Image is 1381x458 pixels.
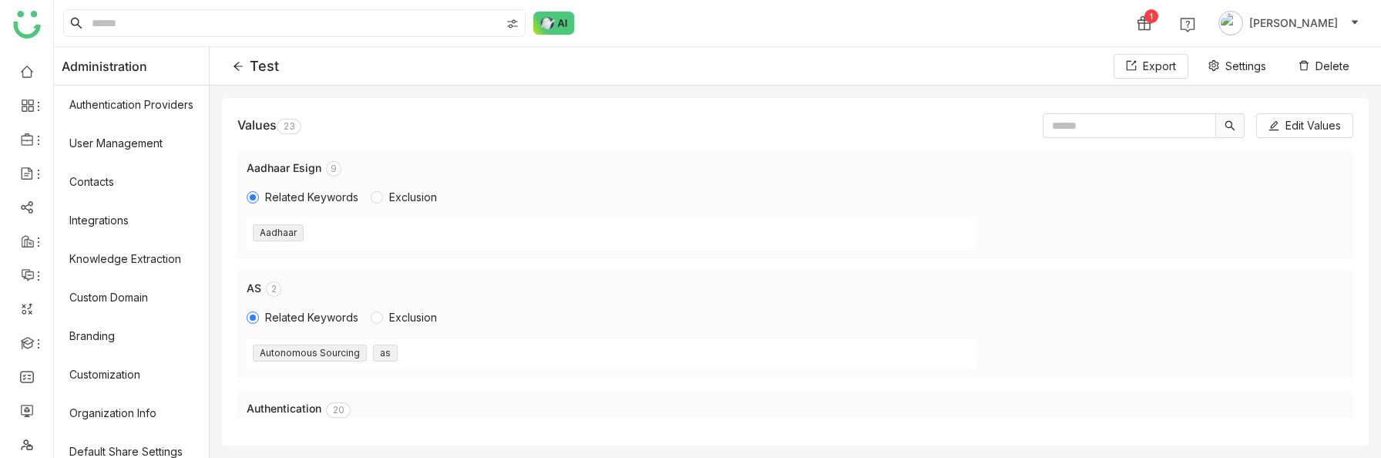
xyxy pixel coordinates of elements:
nz-badge-sup: 20 [326,402,351,418]
nz-badge-sup: 2 [266,281,281,297]
a: Authentication Providers [54,86,209,124]
img: search-type.svg [506,18,519,30]
button: Settings [1196,54,1279,79]
span: Export [1143,58,1176,75]
a: Contacts [54,163,209,201]
span: Exclusion [383,189,443,206]
p: 2 [283,119,289,134]
img: logo [13,11,41,39]
nz-badge-sup: 23 [277,119,301,134]
span: Settings [1225,58,1266,75]
nz-tag: Aadhaar [253,224,304,241]
button: [PERSON_NAME] [1215,11,1363,35]
span: Related Keywords [259,189,365,206]
a: Custom Domain [54,278,209,317]
span: Exclusion [383,309,443,326]
a: Knowledge Extraction [54,240,209,278]
button: Edit Values [1256,113,1353,138]
div: AS [247,280,261,297]
a: Organization Info [54,394,209,433]
nz-tag: Autonomous Sourcing [253,345,367,362]
div: Aadhaar Esign [247,160,321,177]
p: 9 [331,161,337,177]
button: Export [1114,54,1188,79]
p: 2 [332,402,338,418]
p: 0 [338,402,344,418]
img: help.svg [1180,17,1195,32]
a: Branding [54,317,209,355]
img: avatar [1218,11,1243,35]
nz-badge-sup: 9 [326,161,341,177]
div: Authentication [247,400,321,417]
nz-tag: as [373,345,398,362]
div: Test [250,58,279,74]
a: Integrations [54,201,209,240]
span: [PERSON_NAME] [1249,15,1338,32]
a: Customization [54,355,209,394]
span: Administration [62,47,147,86]
img: ask-buddy-normal.svg [533,12,575,35]
p: 3 [289,119,295,134]
span: Related Keywords [259,309,365,326]
a: User Management [54,124,209,163]
div: Values [237,117,301,134]
div: 1 [1144,9,1158,23]
span: Edit Values [1285,117,1341,134]
p: 2 [270,281,277,297]
button: Delete [1286,54,1362,79]
span: Delete [1315,58,1349,75]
